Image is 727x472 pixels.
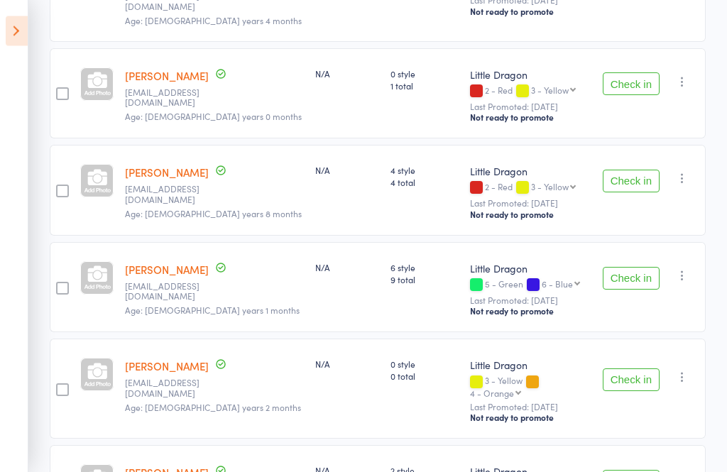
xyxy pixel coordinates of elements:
span: 4 total [390,177,458,189]
span: 0 total [390,371,458,383]
span: 9 total [390,274,458,286]
button: Check in [603,268,660,290]
span: Age: [DEMOGRAPHIC_DATA] years 0 months [125,111,302,123]
button: Check in [603,170,660,193]
div: 5 - Green [470,280,591,292]
a: [PERSON_NAME] [125,263,209,278]
div: 4 - Orange [470,389,514,398]
a: [PERSON_NAME] [125,165,209,180]
div: N/A [315,165,380,177]
span: 0 style [390,358,458,371]
small: Last Promoted: [DATE] [470,402,591,412]
span: Age: [DEMOGRAPHIC_DATA] years 1 months [125,304,300,317]
a: [PERSON_NAME] [125,359,209,374]
div: 2 - Red [470,86,591,98]
small: al.young01@gmail.com [125,378,217,399]
div: N/A [315,262,380,274]
div: N/A [315,68,380,80]
button: Check in [603,73,660,96]
div: 6 - Blue [542,280,573,289]
a: [PERSON_NAME] [125,69,209,84]
div: Little Dragon [470,68,591,82]
span: Age: [DEMOGRAPHIC_DATA] years 8 months [125,208,302,220]
span: 6 style [390,262,458,274]
div: 2 - Red [470,182,591,194]
small: sgivantha1@gmail.com [125,282,217,302]
div: 3 - Yellow [470,376,591,397]
small: laurenfanderson79@gmail.com [125,88,217,109]
div: Not ready to promote [470,6,591,18]
div: Not ready to promote [470,306,591,317]
small: Last Promoted: [DATE] [470,296,591,306]
button: Check in [603,369,660,392]
div: Not ready to promote [470,412,591,424]
div: N/A [315,358,380,371]
div: 3 - Yellow [531,86,569,95]
div: Little Dragon [470,262,591,276]
small: dmom2008@hotmail.com [125,185,217,205]
span: Age: [DEMOGRAPHIC_DATA] years 4 months [125,15,302,27]
span: 4 style [390,165,458,177]
div: Not ready to promote [470,112,591,124]
span: 0 style [390,68,458,80]
div: Little Dragon [470,358,591,373]
div: Little Dragon [470,165,591,179]
small: Last Promoted: [DATE] [470,199,591,209]
div: 3 - Yellow [531,182,569,192]
span: 1 total [390,80,458,92]
span: Age: [DEMOGRAPHIC_DATA] years 2 months [125,402,301,414]
div: Not ready to promote [470,209,591,221]
small: Last Promoted: [DATE] [470,102,591,112]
